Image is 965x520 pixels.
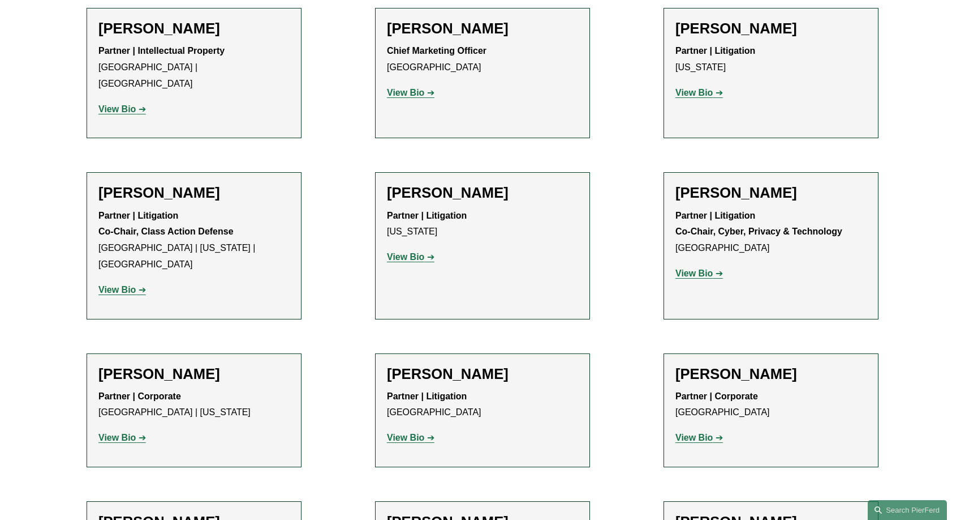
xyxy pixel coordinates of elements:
strong: View Bio [98,104,136,114]
a: View Bio [98,433,146,442]
a: View Bio [675,433,723,442]
strong: View Bio [387,252,424,262]
h2: [PERSON_NAME] [387,20,578,37]
p: [GEOGRAPHIC_DATA] [387,43,578,76]
strong: Partner | Litigation Co-Chair, Class Action Defense [98,211,234,237]
a: View Bio [98,104,146,114]
p: [GEOGRAPHIC_DATA] [675,208,867,257]
strong: View Bio [98,433,136,442]
a: Search this site [868,500,947,520]
strong: Chief Marketing Officer [387,46,486,56]
h2: [PERSON_NAME] [98,20,290,37]
p: [GEOGRAPHIC_DATA] | [GEOGRAPHIC_DATA] [98,43,290,92]
a: View Bio [675,268,723,278]
strong: Partner | Litigation [387,391,467,401]
p: [GEOGRAPHIC_DATA] | [US_STATE] | [GEOGRAPHIC_DATA] [98,208,290,273]
h2: [PERSON_NAME] [98,365,290,383]
p: [US_STATE] [387,208,578,241]
strong: Partner | Litigation Co-Chair, Cyber, Privacy & Technology [675,211,842,237]
h2: [PERSON_NAME] [675,365,867,383]
p: [GEOGRAPHIC_DATA] [387,389,578,421]
p: [GEOGRAPHIC_DATA] | [US_STATE] [98,389,290,421]
h2: [PERSON_NAME] [675,20,867,37]
h2: [PERSON_NAME] [675,184,867,202]
strong: Partner | Corporate [98,391,181,401]
strong: View Bio [387,433,424,442]
strong: Partner | Intellectual Property [98,46,225,56]
strong: View Bio [675,88,713,97]
strong: View Bio [98,285,136,295]
h2: [PERSON_NAME] [387,365,578,383]
strong: Partner | Litigation [675,46,755,56]
strong: Partner | Corporate [675,391,758,401]
strong: View Bio [675,433,713,442]
p: [GEOGRAPHIC_DATA] [675,389,867,421]
strong: Partner | Litigation [387,211,467,220]
strong: View Bio [387,88,424,97]
h2: [PERSON_NAME] [98,184,290,202]
p: [US_STATE] [675,43,867,76]
a: View Bio [387,433,434,442]
a: View Bio [675,88,723,97]
a: View Bio [387,88,434,97]
a: View Bio [98,285,146,295]
strong: View Bio [675,268,713,278]
a: View Bio [387,252,434,262]
h2: [PERSON_NAME] [387,184,578,202]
